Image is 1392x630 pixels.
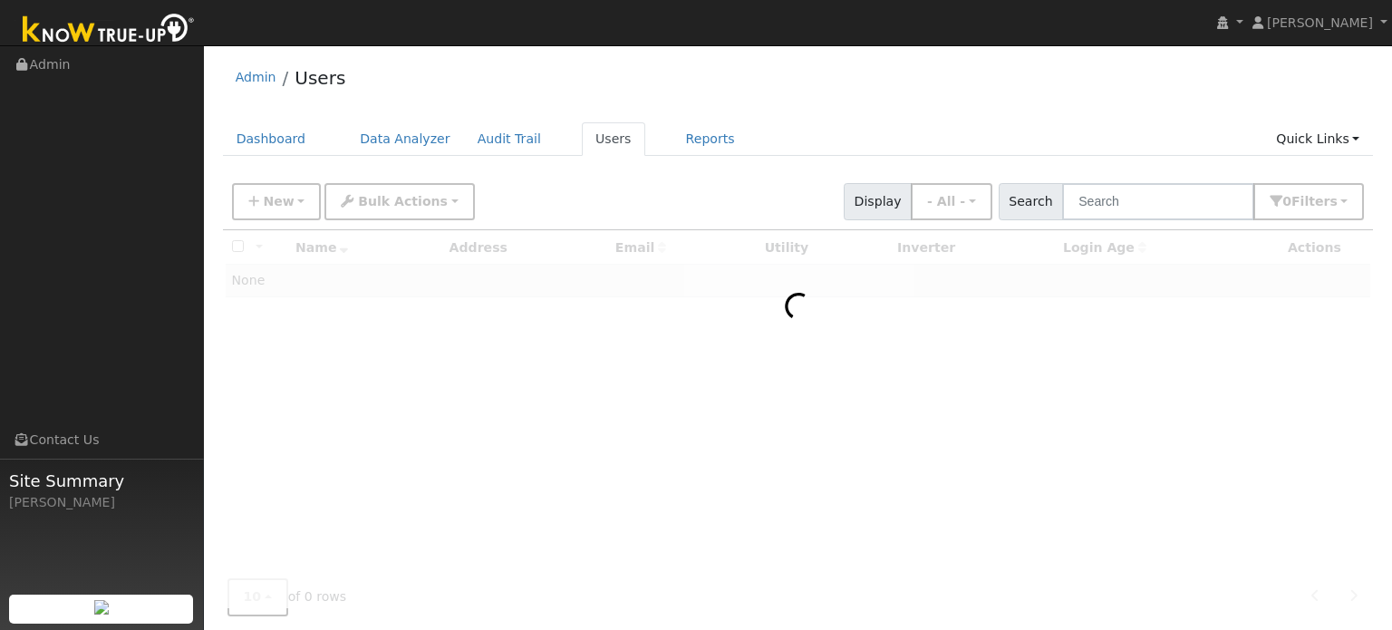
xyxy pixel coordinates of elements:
[358,194,448,208] span: Bulk Actions
[14,10,204,51] img: Know True-Up
[1253,183,1364,220] button: 0Filters
[999,183,1063,220] span: Search
[263,194,294,208] span: New
[1062,183,1254,220] input: Search
[9,493,194,512] div: [PERSON_NAME]
[223,122,320,156] a: Dashboard
[94,600,109,615] img: retrieve
[911,183,992,220] button: - All -
[1291,194,1338,208] span: Filter
[232,183,322,220] button: New
[464,122,555,156] a: Audit Trail
[1262,122,1373,156] a: Quick Links
[844,183,912,220] span: Display
[1329,194,1337,208] span: s
[9,469,194,493] span: Site Summary
[324,183,474,220] button: Bulk Actions
[236,70,276,84] a: Admin
[672,122,749,156] a: Reports
[295,67,345,89] a: Users
[346,122,464,156] a: Data Analyzer
[582,122,645,156] a: Users
[1267,15,1373,30] span: [PERSON_NAME]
